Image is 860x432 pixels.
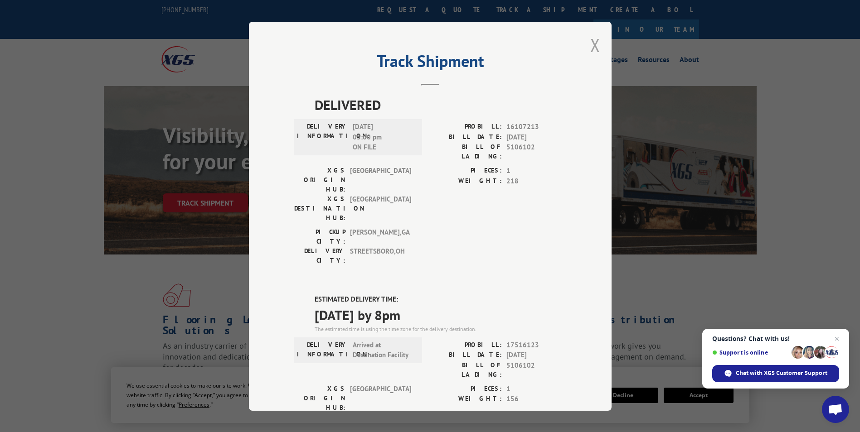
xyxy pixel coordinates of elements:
span: [GEOGRAPHIC_DATA] [350,194,411,223]
button: Close modal [590,33,600,57]
span: 5106102 [506,360,566,379]
label: WEIGHT: [430,176,502,186]
span: [GEOGRAPHIC_DATA] [350,384,411,412]
label: PROBILL: [430,122,502,132]
span: 1 [506,384,566,394]
label: PICKUP CITY: [294,227,345,246]
span: Questions? Chat with us! [712,335,839,342]
label: BILL DATE: [430,350,502,360]
label: XGS ORIGIN HUB: [294,166,345,194]
a: Open chat [822,396,849,423]
label: DELIVERY INFORMATION: [297,122,348,153]
label: ESTIMATED DELIVERY TIME: [315,294,566,305]
span: [PERSON_NAME] , GA [350,227,411,246]
span: [DATE] [506,350,566,360]
span: 5106102 [506,142,566,161]
label: BILL DATE: [430,132,502,142]
span: Chat with XGS Customer Support [712,365,839,382]
label: DELIVERY INFORMATION: [297,340,348,360]
span: [DATE] [506,132,566,142]
span: Arrived at Destination Facility [353,340,414,360]
h2: Track Shipment [294,55,566,72]
label: PIECES: [430,166,502,176]
span: 16107213 [506,122,566,132]
span: STREETSBORO , OH [350,246,411,265]
label: XGS DESTINATION HUB: [294,194,345,223]
span: 156 [506,394,566,404]
label: XGS ORIGIN HUB: [294,384,345,412]
span: 1 [506,166,566,176]
span: [DATE] by 8pm [315,304,566,325]
span: [GEOGRAPHIC_DATA] [350,166,411,194]
label: BILL OF LADING: [430,142,502,161]
div: The estimated time is using the time zone for the delivery destination. [315,325,566,333]
label: WEIGHT: [430,394,502,404]
label: PROBILL: [430,340,502,350]
span: Support is online [712,349,788,356]
span: 17516123 [506,340,566,350]
label: BILL OF LADING: [430,360,502,379]
span: [DATE] 03:00 pm ON FILE [353,122,414,153]
label: DELIVERY CITY: [294,246,345,265]
span: DELIVERED [315,95,566,115]
label: PIECES: [430,384,502,394]
span: 218 [506,176,566,186]
span: Chat with XGS Customer Support [736,369,827,377]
